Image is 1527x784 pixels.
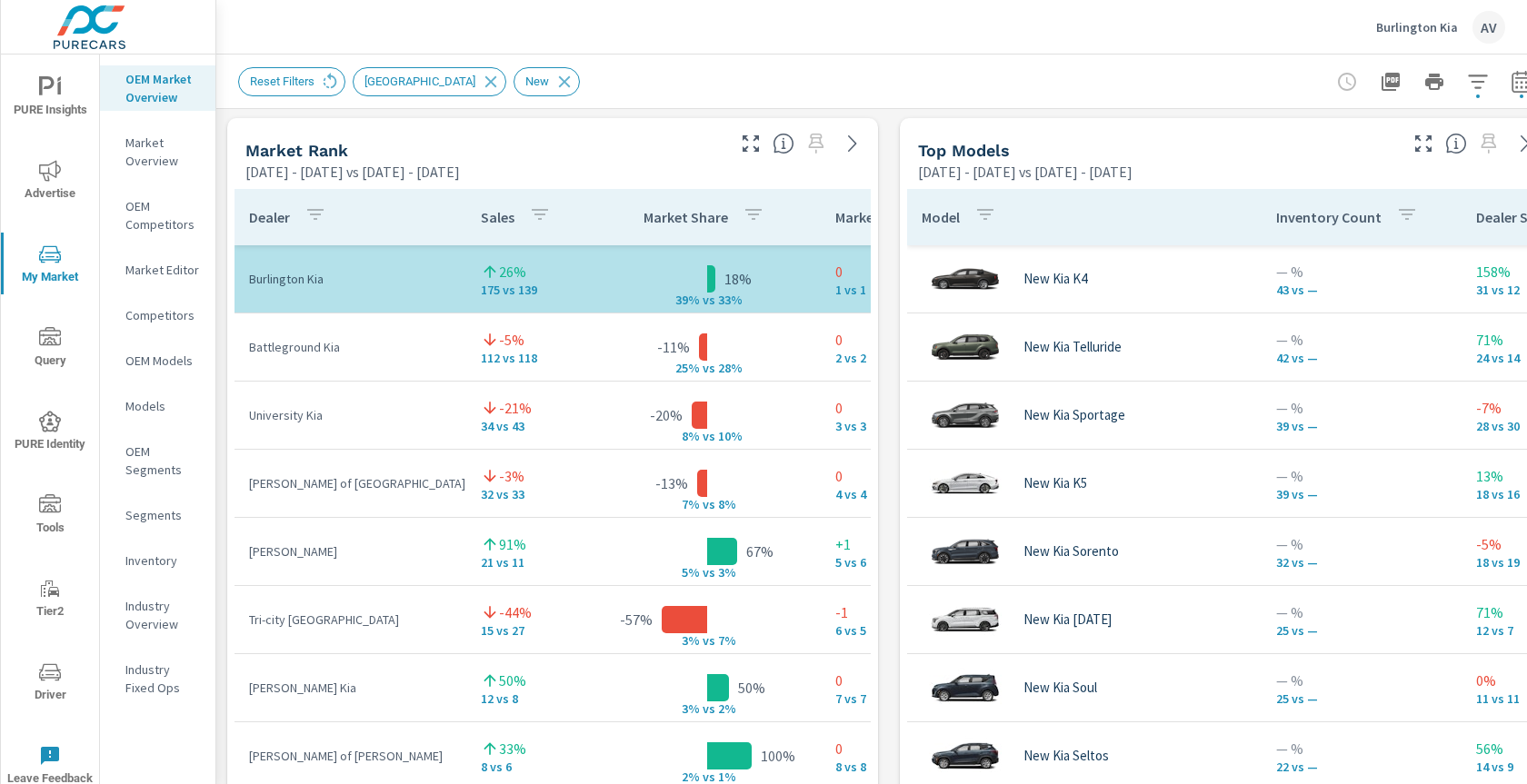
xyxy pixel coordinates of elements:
p: 0 [835,670,986,691]
p: — % [1276,601,1447,623]
p: 34 vs 43 [481,419,579,433]
span: My Market [6,243,94,288]
p: s 2% [709,700,753,717]
p: 50% [499,670,526,691]
p: 8% v [662,428,709,444]
p: — % [1276,533,1447,555]
p: 33% [499,738,526,759]
img: glamour [929,252,1002,306]
p: Segments [125,506,201,524]
p: — % [1276,670,1447,691]
p: 32 vs — [1276,555,1447,570]
p: Models [125,397,201,415]
img: glamour [929,320,1002,374]
div: OEM Models [100,347,215,374]
p: OEM Segments [125,442,201,479]
p: 32 vs 33 [481,487,579,501]
div: Market Overview [100,129,215,174]
p: [PERSON_NAME] Kia [249,679,452,697]
p: 1 vs 1 [835,283,986,297]
p: 5% v [662,564,709,581]
div: Industry Fixed Ops [100,656,215,701]
p: New Kia Sorento [1023,543,1119,560]
p: -5% [499,329,524,351]
div: Reset Filters [238,67,345,96]
p: Dealer [249,208,290,226]
div: OEM Segments [100,438,215,483]
p: 7 vs 7 [835,691,986,706]
button: Print Report [1416,64,1452,100]
span: Query [6,327,94,372]
p: — % [1276,465,1447,487]
p: Industry Overview [125,597,201,633]
p: 8 vs 8 [835,759,986,774]
p: Model [922,208,960,226]
p: Market Overview [125,134,201,170]
button: "Export Report to PDF" [1372,64,1409,100]
p: 100% [761,745,795,767]
p: New Kia Sportage [1023,407,1125,423]
p: 26% [499,261,526,283]
div: AV [1472,11,1505,44]
p: 22 vs — [1276,759,1447,774]
p: 15 vs 27 [481,623,579,638]
div: OEM Competitors [100,193,215,238]
p: OEM Models [125,352,201,370]
p: -11% [657,336,690,358]
span: Find the biggest opportunities within your model lineup nationwide. [Source: Market registration ... [1445,133,1467,154]
p: s 7% [709,632,753,649]
div: Segments [100,501,215,529]
span: Tools [6,494,94,539]
p: Tri-city [GEOGRAPHIC_DATA] [249,610,452,629]
p: [PERSON_NAME] of [GEOGRAPHIC_DATA] [249,474,452,492]
div: OEM Market Overview [100,65,215,111]
p: — % [1276,261,1447,283]
p: New Kia Telluride [1023,339,1122,355]
p: 3% v [662,700,709,717]
span: Select a preset date range to save this widget [1474,129,1503,158]
p: +1 [835,533,986,555]
div: Inventory [100,547,215,574]
p: Inventory [125,551,201,570]
p: 42 vs — [1276,351,1447,365]
p: New Kia K4 [1023,271,1087,287]
p: s 8% [709,496,753,512]
span: PURE Insights [6,76,94,121]
img: glamour [929,388,1002,442]
p: [PERSON_NAME] of [PERSON_NAME] [249,747,452,765]
p: New Kia [DATE] [1023,611,1112,628]
span: PURE Identity [6,411,94,455]
div: Competitors [100,302,215,329]
p: 21 vs 11 [481,555,579,570]
a: See more details in report [838,129,867,158]
p: Inventory Count [1276,208,1382,226]
p: Industry Fixed Ops [125,660,201,697]
p: -1 [835,601,986,623]
p: OEM Competitors [125,197,201,233]
p: 2 vs 2 [835,351,986,365]
p: OEM Market Overview [125,70,201,106]
p: -20% [650,404,683,426]
p: New Kia Seltos [1023,748,1109,764]
p: 67% [746,541,773,562]
p: 39% v [662,292,709,308]
span: New [514,74,560,88]
p: 0 [835,397,986,419]
p: 18% [724,268,752,290]
p: s 33% [709,292,753,308]
img: glamour [929,524,1002,579]
span: Driver [6,661,94,706]
p: Market Rank [835,208,914,226]
button: Make Fullscreen [1409,129,1438,158]
p: Sales [481,208,514,226]
p: 25% v [662,360,709,376]
p: 39 vs — [1276,487,1447,501]
h5: Top Models [918,141,1010,160]
div: Models [100,392,215,420]
button: Make Fullscreen [736,129,765,158]
p: s 3% [709,564,753,581]
span: Select a preset date range to save this widget [802,129,831,158]
div: [GEOGRAPHIC_DATA] [353,67,506,96]
p: 6 vs 5 [835,623,986,638]
img: glamour [929,456,1002,511]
